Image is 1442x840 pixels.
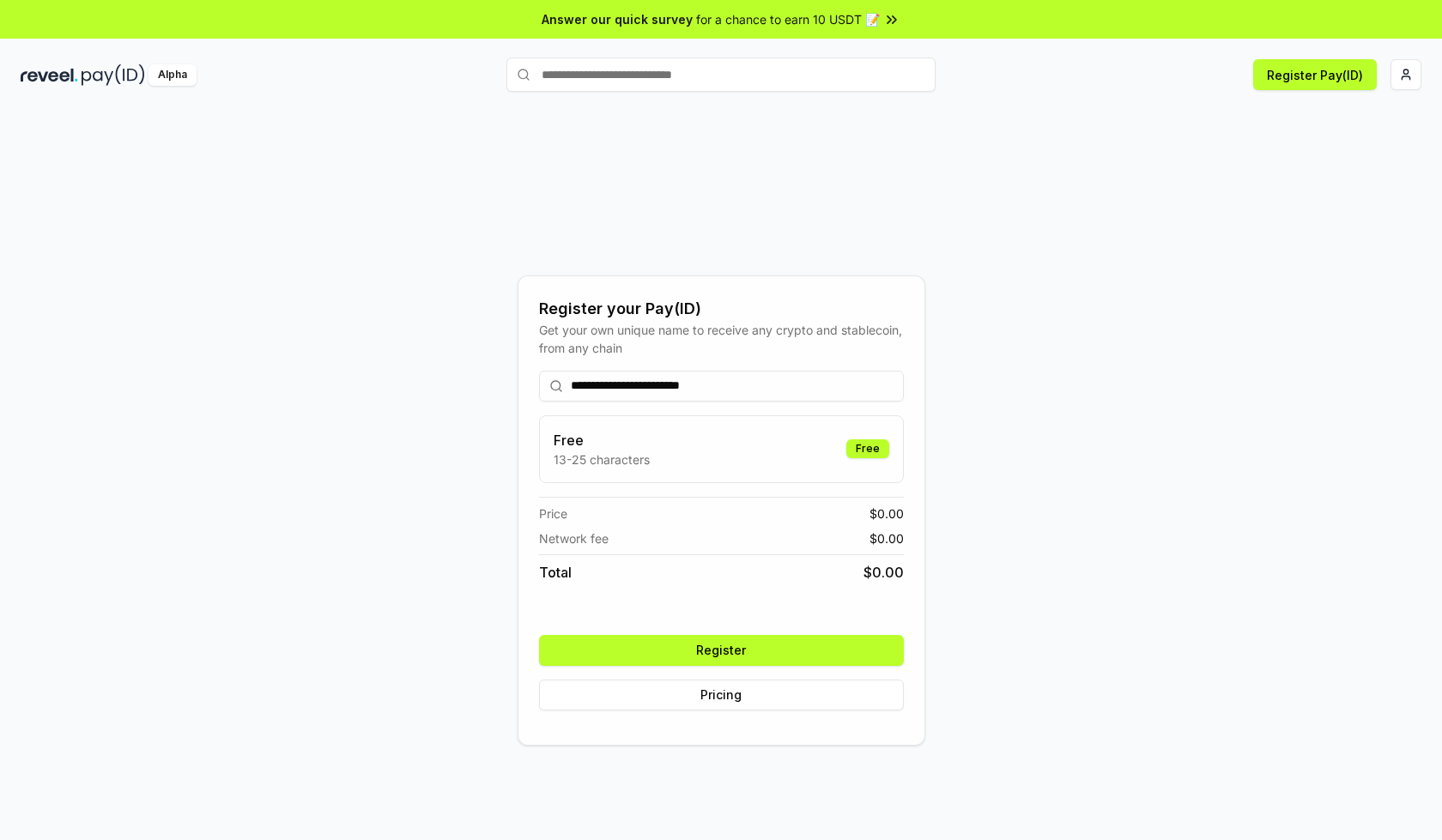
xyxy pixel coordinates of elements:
span: Price [539,505,567,523]
div: Get your own unique name to receive any crypto and stablecoin, from any chain [539,321,904,357]
span: Network fee [539,529,609,547]
p: 13-25 characters [554,450,650,468]
button: Register Pay(ID) [1253,59,1377,90]
span: $ 0.00 [869,505,904,523]
div: Alpha [148,64,197,86]
button: Pricing [539,680,904,710]
div: Free [846,439,889,458]
img: pay_id [82,64,145,86]
span: $ 0.00 [863,562,904,583]
span: for a chance to earn 10 USDT 📝 [696,10,880,28]
span: $ 0.00 [869,529,904,547]
img: reveel_dark [21,64,78,86]
h3: Free [554,430,650,450]
div: Register your Pay(ID) [539,297,904,321]
button: Register [539,635,904,666]
span: Total [539,562,572,583]
span: Answer our quick survey [542,10,693,28]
